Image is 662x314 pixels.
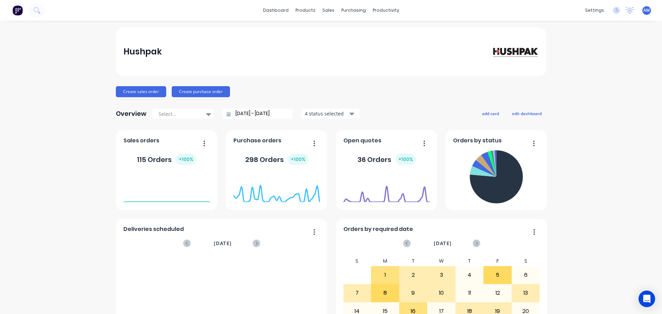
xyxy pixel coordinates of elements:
div: products [292,5,319,16]
div: Overview [116,107,147,121]
div: 4 [456,266,483,284]
span: Sales orders [123,136,159,145]
span: Open quotes [343,136,381,145]
img: Factory [12,5,23,16]
div: 5 [484,266,511,284]
span: AM [643,7,650,13]
button: 4 status selected [301,109,360,119]
div: settings [582,5,608,16]
div: S [512,256,540,266]
div: S [343,256,371,266]
div: purchasing [338,5,369,16]
div: 36 Orders [358,154,416,165]
button: Create purchase order [172,86,230,97]
div: Hushpak [123,45,162,59]
div: + 100 % [395,154,416,165]
button: edit dashboard [508,109,546,118]
span: Orders by status [453,136,502,145]
div: 8 [371,284,399,302]
button: Create sales order [116,86,166,97]
div: 115 Orders [137,154,196,165]
div: 7 [343,284,371,302]
div: W [427,256,455,266]
div: Open Intercom Messenger [639,291,655,307]
div: 2 [400,266,427,284]
div: + 100 % [288,154,308,165]
div: 1 [371,266,399,284]
div: 10 [428,284,455,302]
div: M [371,256,399,266]
div: + 100 % [176,154,196,165]
div: 4 status selected [305,110,348,117]
div: 3 [428,266,455,284]
div: T [455,256,484,266]
a: dashboard [260,5,292,16]
span: [DATE] [214,240,232,247]
span: Purchase orders [233,136,281,145]
div: 6 [512,266,540,284]
div: productivity [369,5,403,16]
div: 12 [484,284,511,302]
img: Hushpak [490,45,539,58]
span: [DATE] [434,240,452,247]
div: sales [319,5,338,16]
div: T [399,256,428,266]
div: 13 [512,284,540,302]
div: F [483,256,512,266]
div: 298 Orders [245,154,308,165]
div: 11 [456,284,483,302]
button: add card [478,109,503,118]
div: 9 [400,284,427,302]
